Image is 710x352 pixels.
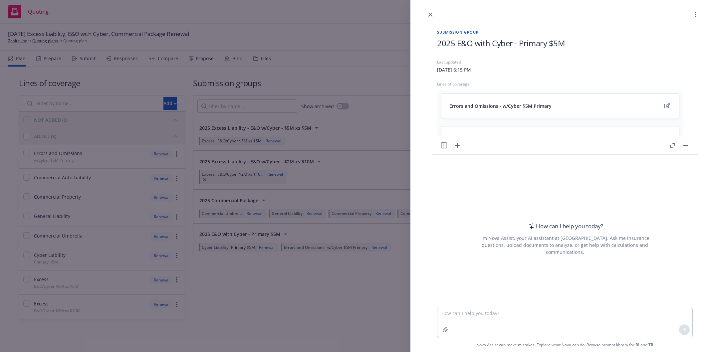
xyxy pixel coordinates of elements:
[663,134,671,142] a: edit
[435,338,695,352] span: Nova Assist can make mistakes. Explore what Nova can do: Browse prompt library for and
[635,342,639,348] a: BI
[471,235,658,256] div: I'm Nova Assist, your AI assistant at [GEOGRAPHIC_DATA]. Ask me insurance questions, upload docum...
[648,342,653,348] a: TR
[449,135,516,142] span: Cyber Liability - Primary $5M
[437,38,565,49] span: 2025 E&O with Cyber - Primary $5M
[449,102,552,109] span: Errors and Omissions - w/Cyber $5M Primary
[437,81,683,87] div: Lines of coverage
[437,59,683,65] div: Last updated
[527,222,603,231] div: How can I help you today?
[437,66,471,73] div: [DATE] 6:15 PM
[437,29,683,35] span: Submission group
[691,11,699,19] a: more
[663,102,671,110] a: edit
[426,11,434,19] a: close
